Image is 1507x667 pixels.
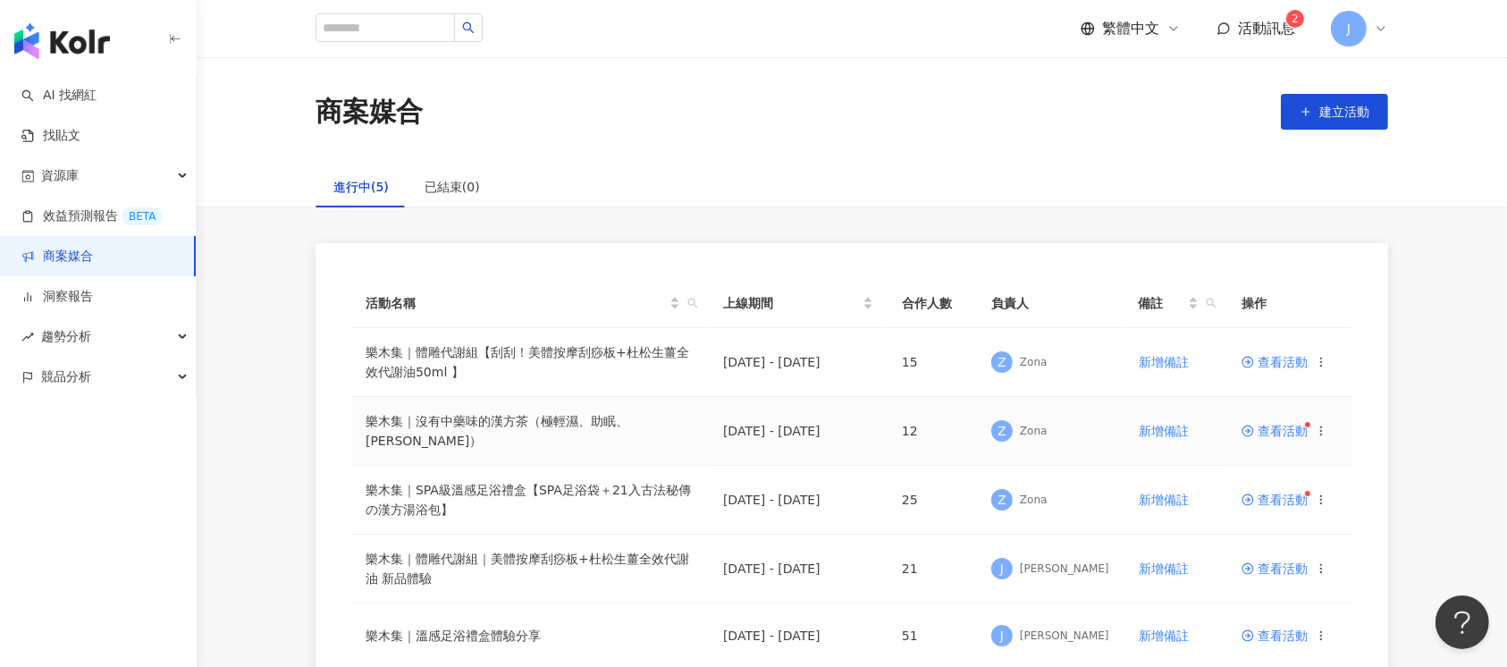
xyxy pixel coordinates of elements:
[1286,10,1304,28] sup: 2
[998,421,1006,441] span: Z
[1020,424,1048,439] div: Zona
[1202,290,1220,317] span: search
[709,328,888,397] td: [DATE] - [DATE]
[1020,629,1109,644] div: [PERSON_NAME]
[1139,355,1189,369] span: 新增備註
[888,535,977,604] td: 21
[684,290,702,317] span: search
[1347,19,1351,38] span: J
[687,298,698,308] span: search
[1102,19,1159,38] span: 繁體中文
[14,23,110,59] img: logo
[21,248,93,266] a: 商案媒合
[1292,13,1299,25] span: 2
[998,352,1006,372] span: Z
[462,21,475,34] span: search
[41,317,91,357] span: 趨勢分析
[333,177,389,197] div: 進行中(5)
[1242,562,1308,575] a: 查看活動
[709,466,888,535] td: [DATE] - [DATE]
[41,357,91,397] span: 競品分析
[1319,105,1369,119] span: 建立活動
[1020,493,1048,508] div: Zona
[21,288,93,306] a: 洞察報告
[888,397,977,466] td: 12
[1242,494,1308,506] a: 查看活動
[1206,298,1217,308] span: search
[351,466,709,535] td: 樂木集｜SPA級溫感足浴禮盒【SPA足浴袋＋21入古法秘傳の漢方湯浴包】
[1020,355,1048,370] div: Zona
[316,93,423,131] div: 商案媒合
[351,535,709,604] td: 樂木集｜體雕代謝組｜美體按摩刮痧板+杜松生薑全效代謝油 新品體驗
[1139,493,1189,507] span: 新增備註
[366,293,666,313] span: 活動名稱
[1139,424,1189,438] span: 新增備註
[41,156,79,196] span: 資源庫
[1124,279,1227,328] th: 備註
[709,397,888,466] td: [DATE] - [DATE]
[709,279,888,328] th: 上線期間
[1281,94,1388,130] button: 建立活動
[21,127,80,145] a: 找貼文
[1238,20,1295,37] span: 活動訊息
[1139,629,1189,643] span: 新增備註
[888,279,977,328] th: 合作人數
[1000,626,1004,646] span: J
[21,207,163,225] a: 效益預測報告BETA
[998,490,1006,510] span: Z
[1242,356,1308,368] a: 查看活動
[425,177,480,197] div: 已結束(0)
[1435,595,1489,649] iframe: Help Scout Beacon - Open
[1242,629,1308,642] a: 查看活動
[1138,618,1190,654] button: 新增備註
[1242,425,1308,437] a: 查看活動
[1020,561,1109,577] div: [PERSON_NAME]
[1138,482,1190,518] button: 新增備註
[21,87,97,105] a: searchAI 找網紅
[1139,561,1189,576] span: 新增備註
[977,279,1124,328] th: 負責人
[1138,551,1190,587] button: 新增備註
[1227,279,1352,328] th: 操作
[351,279,709,328] th: 活動名稱
[888,328,977,397] td: 15
[723,293,859,313] span: 上線期間
[351,397,709,466] td: 樂木集｜沒有中藥味的漢方茶（極輕濕、助眠、[PERSON_NAME]）
[351,328,709,397] td: 樂木集｜體雕代謝組【刮刮！美體按摩刮痧板+杜松生薑全效代謝油50ml 】
[1138,344,1190,380] button: 新增備註
[21,331,34,343] span: rise
[709,535,888,604] td: [DATE] - [DATE]
[1138,413,1190,449] button: 新增備註
[1000,559,1004,578] span: J
[1138,293,1184,313] span: 備註
[888,466,977,535] td: 25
